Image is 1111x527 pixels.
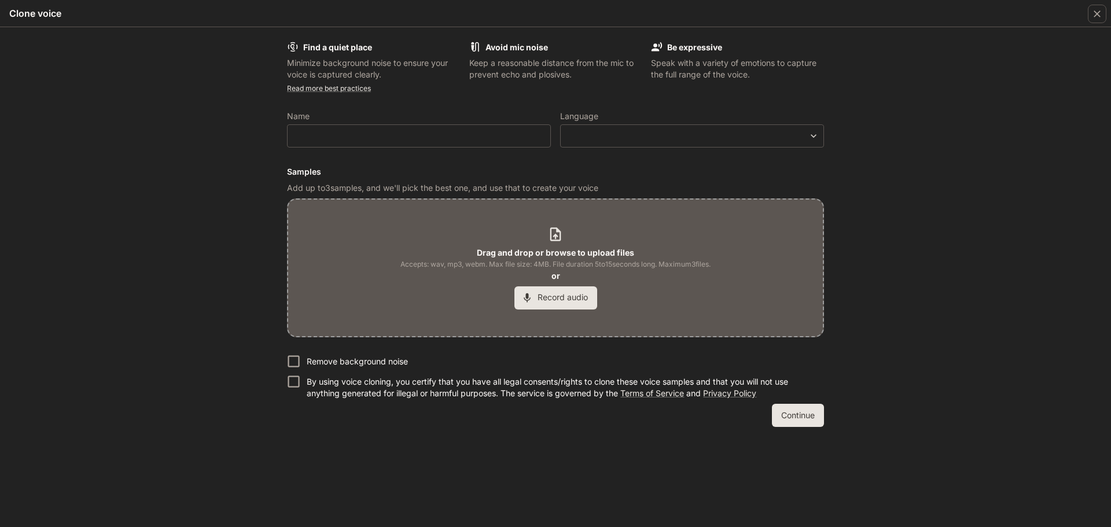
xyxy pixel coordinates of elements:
[485,42,548,52] b: Avoid mic noise
[307,356,408,367] p: Remove background noise
[287,112,310,120] p: Name
[703,388,756,398] a: Privacy Policy
[560,112,598,120] p: Language
[303,42,372,52] b: Find a quiet place
[561,130,823,142] div: ​
[400,259,711,270] span: Accepts: wav, mp3, webm. Max file size: 4MB. File duration 5 to 15 seconds long. Maximum 3 files.
[551,271,560,281] b: or
[287,84,371,93] a: Read more best practices
[667,42,722,52] b: Be expressive
[651,57,824,80] p: Speak with a variety of emotions to capture the full range of the voice.
[307,376,815,399] p: By using voice cloning, you certify that you have all legal consents/rights to clone these voice ...
[469,57,642,80] p: Keep a reasonable distance from the mic to prevent echo and plosives.
[287,57,460,80] p: Minimize background noise to ensure your voice is captured clearly.
[772,404,824,427] button: Continue
[287,166,824,178] h6: Samples
[9,7,61,20] h5: Clone voice
[477,248,634,257] b: Drag and drop or browse to upload files
[287,182,824,194] p: Add up to 3 samples, and we'll pick the best one, and use that to create your voice
[620,388,684,398] a: Terms of Service
[514,286,597,309] button: Record audio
